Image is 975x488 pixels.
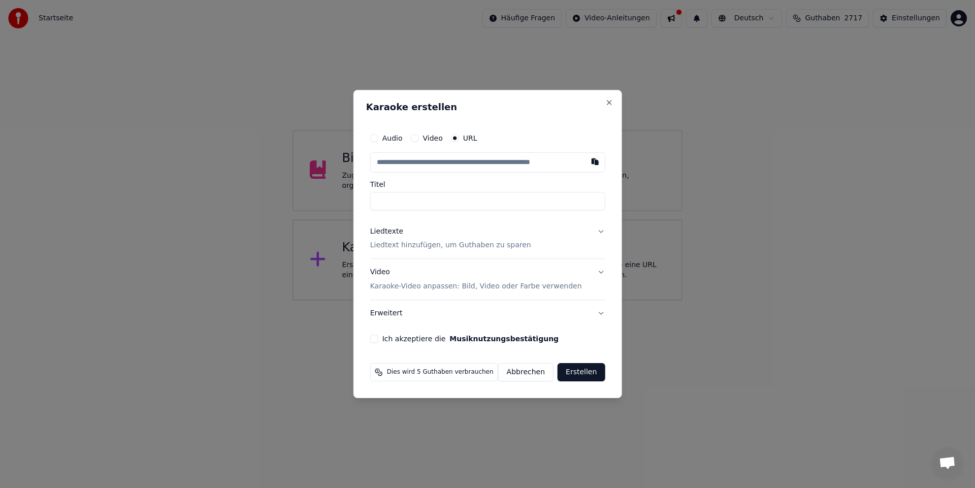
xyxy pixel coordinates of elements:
label: Video [422,135,442,142]
button: Erweitert [370,300,605,327]
p: Karaoke-Video anpassen: Bild, Video oder Farbe verwenden [370,281,582,291]
button: LiedtexteLiedtext hinzufügen, um Guthaben zu sparen [370,218,605,259]
h2: Karaoke erstellen [366,103,609,112]
label: Titel [370,181,605,188]
div: Video [370,268,582,292]
span: Dies wird 5 Guthaben verbrauchen [387,368,494,376]
label: Audio [382,135,403,142]
p: Liedtext hinzufügen, um Guthaben zu sparen [370,241,531,251]
button: Erstellen [558,363,605,381]
button: VideoKaraoke-Video anpassen: Bild, Video oder Farbe verwenden [370,259,605,300]
button: Ich akzeptiere die [449,335,559,342]
label: Ich akzeptiere die [382,335,559,342]
div: Liedtexte [370,226,403,237]
label: URL [463,135,477,142]
button: Abbrechen [498,363,554,381]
